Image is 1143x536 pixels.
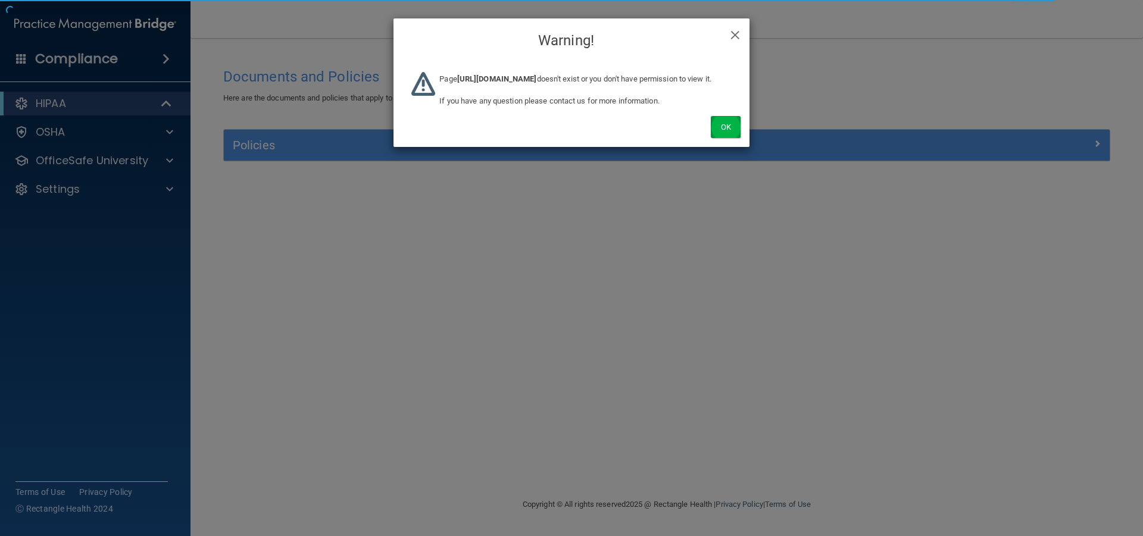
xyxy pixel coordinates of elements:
[730,21,741,45] span: ×
[457,74,537,83] b: [URL][DOMAIN_NAME]
[439,94,732,108] p: If you have any question please contact us for more information.
[402,27,741,54] h4: Warning!
[411,72,435,96] img: warning-logo.669c17dd.png
[439,72,732,86] p: Page doesn't exist or you don't have permission to view it.
[711,116,741,138] button: Ok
